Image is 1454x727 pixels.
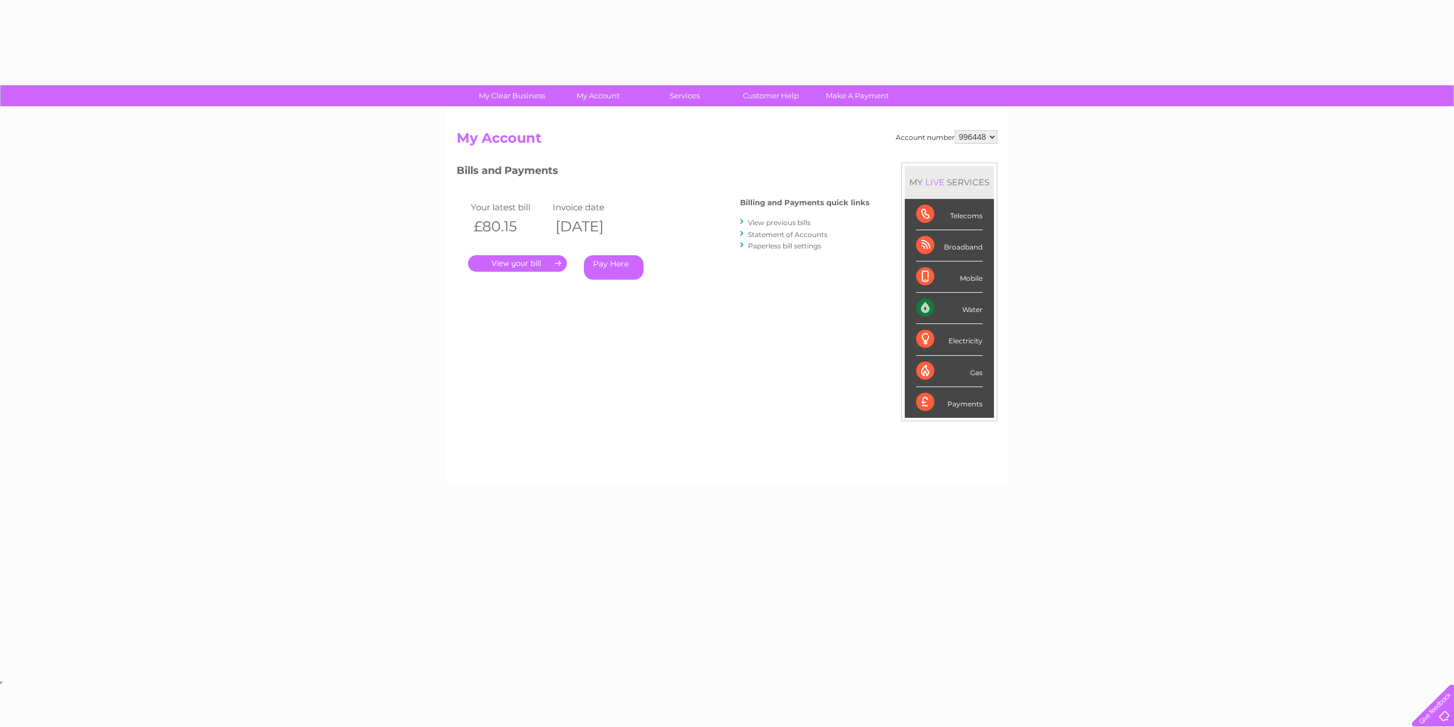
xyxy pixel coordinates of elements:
td: Invoice date [550,200,632,215]
div: MY SERVICES [905,166,994,198]
th: [DATE] [550,215,632,238]
a: My Account [551,85,645,106]
a: Paperless bill settings [748,242,821,250]
a: View previous bills [748,218,810,227]
a: Make A Payment [810,85,904,106]
a: Pay Here [584,255,644,280]
div: Payments [916,387,983,418]
h4: Billing and Payments quick links [740,198,870,207]
div: Telecoms [916,199,983,230]
div: Broadband [916,230,983,261]
th: £80.15 [468,215,550,238]
h2: My Account [457,130,997,152]
a: Customer Help [724,85,818,106]
h3: Bills and Payments [457,163,870,182]
a: Statement of Accounts [748,230,828,239]
div: Account number [896,130,997,144]
a: My Clear Business [465,85,559,106]
a: Services [638,85,732,106]
td: Your latest bill [468,200,550,215]
a: . [468,255,567,272]
div: Gas [916,356,983,387]
div: Water [916,293,983,324]
div: Electricity [916,324,983,355]
div: LIVE [923,177,947,188]
div: Mobile [916,261,983,293]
